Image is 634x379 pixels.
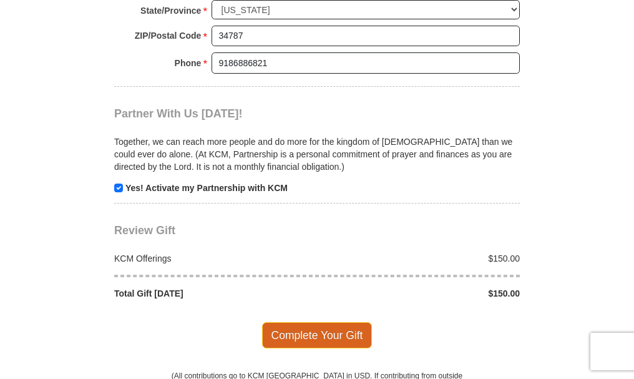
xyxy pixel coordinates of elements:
[125,183,288,193] strong: Yes! Activate my Partnership with KCM
[317,252,527,265] div: $150.00
[140,2,201,19] strong: State/Province
[108,287,318,300] div: Total Gift [DATE]
[114,135,520,173] p: Together, we can reach more people and do more for the kingdom of [DEMOGRAPHIC_DATA] than we coul...
[114,107,243,120] span: Partner With Us [DATE]!
[135,27,202,44] strong: ZIP/Postal Code
[262,322,373,348] span: Complete Your Gift
[108,252,318,265] div: KCM Offerings
[175,54,202,72] strong: Phone
[317,287,527,300] div: $150.00
[114,224,175,237] span: Review Gift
